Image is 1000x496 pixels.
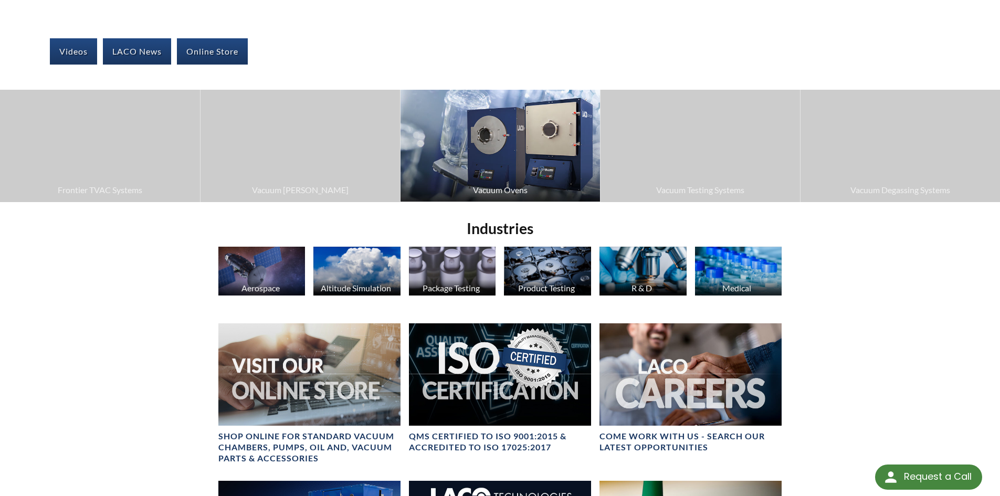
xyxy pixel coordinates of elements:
h2: Industries [214,219,786,238]
div: Request a Call [875,465,982,490]
a: ISO Certification headerQMS CERTIFIED to ISO 9001:2015 & Accredited to ISO 17025:2017 [409,323,591,453]
img: Vacuum Ovens image [401,90,600,202]
a: Medical Medication Bottles image [695,247,782,298]
div: Request a Call [904,465,972,489]
a: Online Store [177,38,248,65]
a: Product Testing Hard Drives image [504,247,591,298]
div: Package Testing [407,283,495,293]
a: R & D Microscope image [599,247,687,298]
h4: COME WORK WITH US - SEARCH OUR LATEST OPPORTUNITIES [599,431,782,453]
img: Perfume Bottles image [409,247,496,296]
img: Medication Bottles image [695,247,782,296]
img: round button [882,469,899,486]
a: Aerospace Satellite image [218,247,306,298]
h4: QMS CERTIFIED to ISO 9001:2015 & Accredited to ISO 17025:2017 [409,431,591,453]
a: Visit Our Online Store headerSHOP ONLINE FOR STANDARD VACUUM CHAMBERS, PUMPS, OIL AND, VACUUM PAR... [218,323,401,464]
a: LACO News [103,38,171,65]
a: Package Testing Perfume Bottles image [409,247,496,298]
div: R & D [598,283,686,293]
span: Vacuum [PERSON_NAME] [206,183,395,197]
span: Vacuum Testing Systems [606,183,795,197]
a: Altitude Simulation Altitude Simulation, Clouds [313,247,401,298]
div: Altitude Simulation [312,283,399,293]
span: Vacuum Degassing Systems [806,183,995,197]
span: Frontier TVAC Systems [5,183,195,197]
div: Medical [693,283,781,293]
a: Header for LACO Careers OpportunitiesCOME WORK WITH US - SEARCH OUR LATEST OPPORTUNITIES [599,323,782,453]
a: Vacuum Testing Systems [601,90,800,202]
img: Satellite image [218,247,306,296]
a: Vacuum Degassing Systems [801,90,1000,202]
img: Hard Drives image [504,247,591,296]
img: Altitude Simulation, Clouds [313,247,401,296]
div: Product Testing [502,283,590,293]
a: Videos [50,38,97,65]
img: Microscope image [599,247,687,296]
h4: SHOP ONLINE FOR STANDARD VACUUM CHAMBERS, PUMPS, OIL AND, VACUUM PARTS & ACCESSORIES [218,431,401,463]
a: Vacuum [PERSON_NAME] [201,90,400,202]
span: Vacuum Ovens [406,183,595,197]
a: Vacuum Ovens [401,90,600,202]
div: Aerospace [217,283,304,293]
